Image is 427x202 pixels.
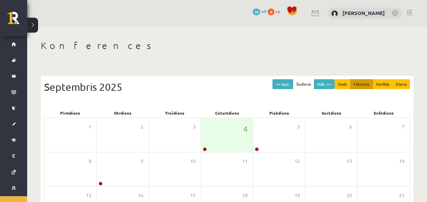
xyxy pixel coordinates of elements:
img: Irēna Staģe [331,10,338,17]
button: Mēnesis [350,79,373,89]
button: Diena [392,79,410,89]
a: Rīgas 1. Tālmācības vidusskola [7,12,27,29]
div: Svētdiena [358,108,410,118]
span: 1 [89,123,91,131]
span: 11 [242,157,248,165]
span: 10 [190,157,196,165]
button: Nedēļa [373,79,393,89]
div: Sestdiena [305,108,358,118]
button: << Iepr. [272,79,293,89]
span: 15 [86,192,91,199]
span: 14 [399,157,405,165]
div: Piekdiena [253,108,305,118]
div: Pirmdiena [44,108,96,118]
div: Otrdiena [96,108,149,118]
div: Trešdiena [149,108,201,118]
span: 20 [346,192,352,199]
span: 12 [295,157,300,165]
span: xp [275,9,280,14]
div: Ceturtdiena [201,108,253,118]
button: Šodiena [293,79,314,89]
a: 0 xp [268,9,283,14]
h1: Konferences [41,40,413,51]
a: 10 mP [253,9,267,14]
span: 16 [138,192,143,199]
span: 0 [268,9,274,15]
span: 17 [190,192,196,199]
span: mP [261,9,267,14]
span: 4 [243,123,248,135]
span: 3 [193,123,196,131]
span: 7 [402,123,405,131]
span: 18 [242,192,248,199]
button: Nāk. >> [314,79,335,89]
span: 9 [141,157,143,165]
span: 10 [253,9,260,15]
span: 5 [297,123,300,131]
button: Gads [335,79,351,89]
a: [PERSON_NAME] [342,10,385,16]
span: 6 [349,123,352,131]
span: 19 [295,192,300,199]
span: 8 [89,157,91,165]
span: 2 [141,123,143,131]
span: 13 [346,157,352,165]
div: Septembris 2025 [44,79,410,95]
span: 21 [399,192,405,199]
